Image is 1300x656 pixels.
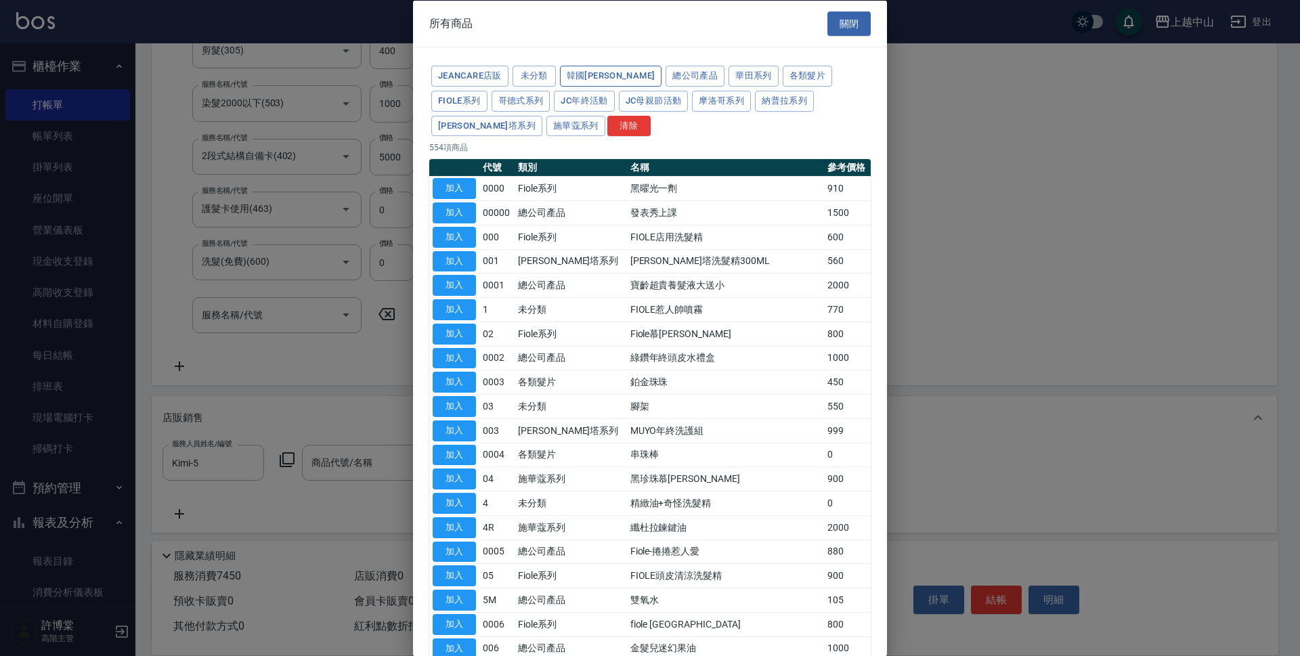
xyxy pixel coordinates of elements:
[479,540,515,564] td: 0005
[433,250,476,271] button: 加入
[515,515,627,540] td: 施華蔻系列
[824,322,871,346] td: 800
[515,418,627,443] td: [PERSON_NAME]塔系列
[824,466,871,491] td: 900
[479,418,515,443] td: 003
[515,443,627,467] td: 各類髮片
[824,443,871,467] td: 0
[824,159,871,177] th: 參考價格
[824,273,871,297] td: 2000
[433,178,476,199] button: 加入
[824,249,871,274] td: 560
[433,468,476,489] button: 加入
[429,141,871,154] p: 554 項商品
[479,159,515,177] th: 代號
[479,322,515,346] td: 02
[824,540,871,564] td: 880
[433,299,476,320] button: 加入
[729,66,779,87] button: 華田系列
[492,90,550,111] button: 哥德式系列
[515,466,627,491] td: 施華蔻系列
[433,275,476,296] button: 加入
[515,200,627,225] td: 總公司產品
[433,323,476,344] button: 加入
[515,394,627,418] td: 未分類
[619,90,689,111] button: JC母親節活動
[479,563,515,588] td: 05
[515,273,627,297] td: 總公司產品
[627,176,824,200] td: 黑曜光一劑
[627,588,824,612] td: 雙氧水
[431,66,508,87] button: JeanCare店販
[431,90,487,111] button: Fiole系列
[515,297,627,322] td: 未分類
[627,159,824,177] th: 名稱
[515,563,627,588] td: Fiole系列
[433,590,476,611] button: 加入
[515,370,627,394] td: 各類髮片
[479,176,515,200] td: 0000
[627,563,824,588] td: FIOLE頭皮清涼洗髮精
[479,588,515,612] td: 5M
[824,563,871,588] td: 900
[627,394,824,418] td: 腳架
[515,249,627,274] td: [PERSON_NAME]塔系列
[755,90,814,111] button: 納普拉系列
[627,273,824,297] td: 寶齡超貴養髮液大送小
[824,176,871,200] td: 910
[479,346,515,370] td: 0002
[824,394,871,418] td: 550
[433,372,476,393] button: 加入
[515,612,627,636] td: Fiole系列
[433,565,476,586] button: 加入
[515,540,627,564] td: 總公司產品
[627,443,824,467] td: 串珠棒
[515,225,627,249] td: Fiole系列
[433,444,476,465] button: 加入
[827,11,871,36] button: 關閉
[433,493,476,514] button: 加入
[627,370,824,394] td: 鉑金珠珠
[433,541,476,562] button: 加入
[824,515,871,540] td: 2000
[824,418,871,443] td: 999
[692,90,751,111] button: 摩洛哥系列
[431,115,542,136] button: [PERSON_NAME]塔系列
[479,249,515,274] td: 001
[627,515,824,540] td: 纖杜拉鍊鍵油
[433,347,476,368] button: 加入
[479,225,515,249] td: 000
[554,90,614,111] button: JC年終活動
[479,297,515,322] td: 1
[824,491,871,515] td: 0
[479,200,515,225] td: 00000
[433,613,476,634] button: 加入
[627,612,824,636] td: fiole [GEOGRAPHIC_DATA]
[560,66,662,87] button: 韓國[PERSON_NAME]
[824,588,871,612] td: 105
[627,322,824,346] td: Fiole慕[PERSON_NAME]
[433,396,476,417] button: 加入
[627,491,824,515] td: 精緻油+奇怪洗髮精
[627,297,824,322] td: FIOLE惹人帥噴霧
[824,200,871,225] td: 1500
[666,66,724,87] button: 總公司產品
[607,115,651,136] button: 清除
[824,346,871,370] td: 1000
[824,225,871,249] td: 600
[479,370,515,394] td: 0003
[515,588,627,612] td: 總公司產品
[479,515,515,540] td: 4R
[515,176,627,200] td: Fiole系列
[627,466,824,491] td: 黑珍珠慕[PERSON_NAME]
[627,346,824,370] td: 綠鑽年終頭皮水禮盒
[433,202,476,223] button: 加入
[479,491,515,515] td: 4
[824,297,871,322] td: 770
[824,370,871,394] td: 450
[627,540,824,564] td: Fiole-捲捲惹人愛
[515,346,627,370] td: 總公司產品
[479,612,515,636] td: 0006
[824,612,871,636] td: 800
[433,517,476,538] button: 加入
